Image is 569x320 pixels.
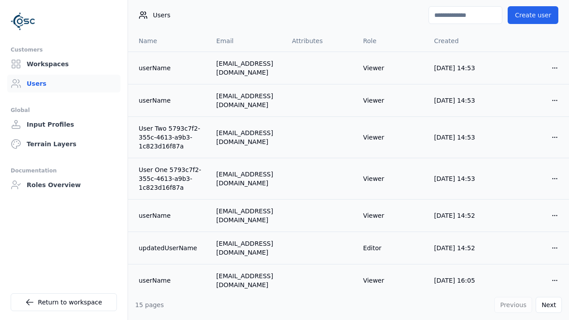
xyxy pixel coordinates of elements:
[7,55,120,73] a: Workspaces
[285,30,356,52] th: Attributes
[508,6,558,24] button: Create user
[216,272,278,289] div: [EMAIL_ADDRESS][DOMAIN_NAME]
[216,92,278,109] div: [EMAIL_ADDRESS][DOMAIN_NAME]
[209,30,285,52] th: Email
[7,75,120,92] a: Users
[363,64,420,72] div: Viewer
[434,133,491,142] div: [DATE] 14:53
[139,165,202,192] a: User One 5793c7f2-355c-4613-a9b3-1c823d16f87a
[139,64,202,72] a: userName
[363,211,420,220] div: Viewer
[139,244,202,252] a: updatedUserName
[11,293,117,311] a: Return to workspace
[434,276,491,285] div: [DATE] 16:05
[153,11,170,20] span: Users
[216,128,278,146] div: [EMAIL_ADDRESS][DOMAIN_NAME]
[363,276,420,285] div: Viewer
[139,124,202,151] a: User Two 5793c7f2-355c-4613-a9b3-1c823d16f87a
[7,176,120,194] a: Roles Overview
[11,165,117,176] div: Documentation
[139,211,202,220] a: userName
[434,244,491,252] div: [DATE] 14:52
[434,64,491,72] div: [DATE] 14:53
[536,297,562,313] button: Next
[434,174,491,183] div: [DATE] 14:53
[139,276,202,285] a: userName
[11,44,117,55] div: Customers
[139,96,202,105] a: userName
[363,133,420,142] div: Viewer
[434,211,491,220] div: [DATE] 14:52
[356,30,427,52] th: Role
[7,116,120,133] a: Input Profiles
[216,239,278,257] div: [EMAIL_ADDRESS][DOMAIN_NAME]
[363,244,420,252] div: Editor
[363,96,420,105] div: Viewer
[11,105,117,116] div: Global
[434,96,491,105] div: [DATE] 14:53
[363,174,420,183] div: Viewer
[216,59,278,77] div: [EMAIL_ADDRESS][DOMAIN_NAME]
[7,135,120,153] a: Terrain Layers
[11,9,36,34] img: Logo
[135,301,164,308] span: 15 pages
[216,207,278,224] div: [EMAIL_ADDRESS][DOMAIN_NAME]
[216,170,278,188] div: [EMAIL_ADDRESS][DOMAIN_NAME]
[128,30,209,52] th: Name
[427,30,498,52] th: Created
